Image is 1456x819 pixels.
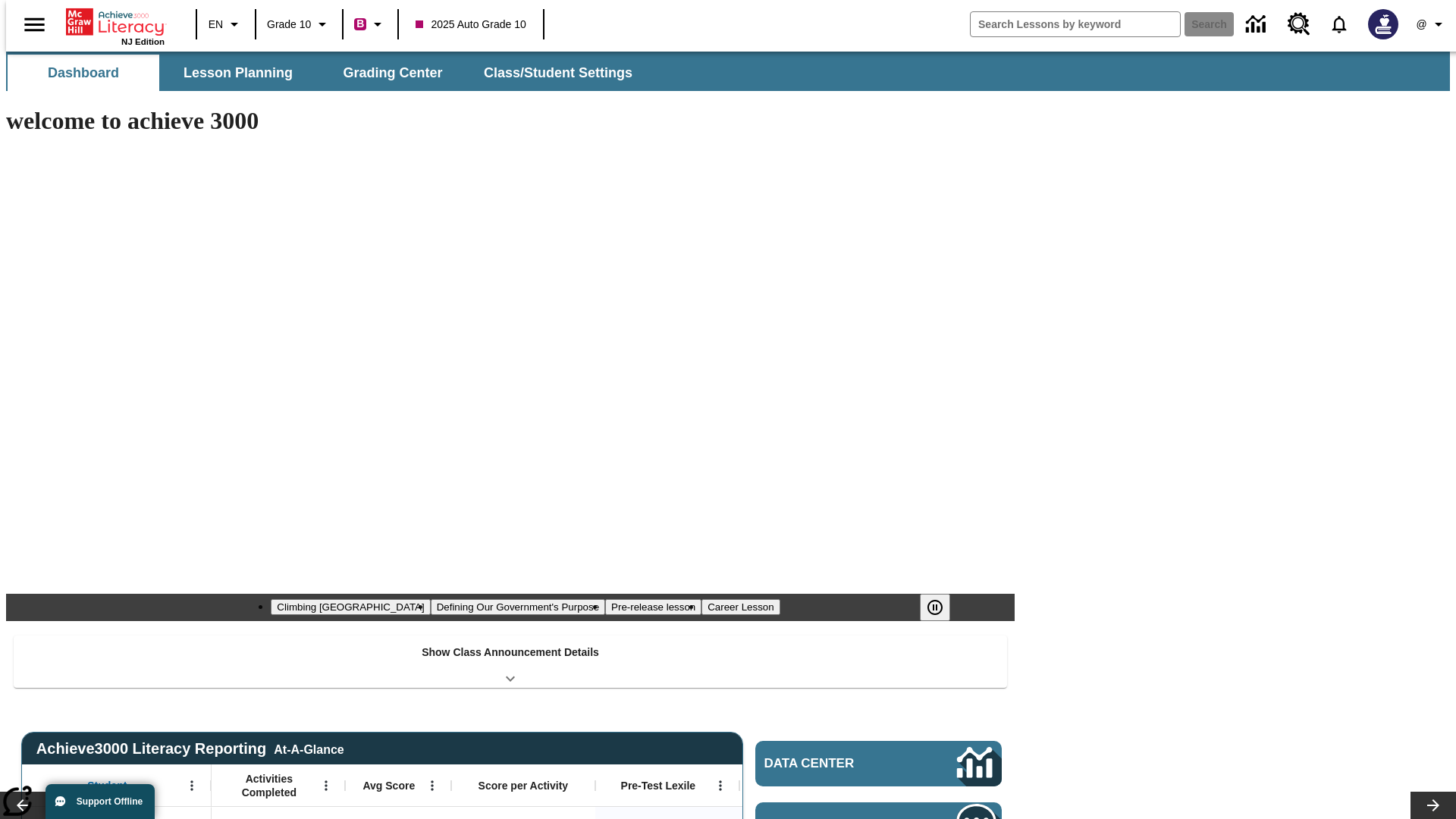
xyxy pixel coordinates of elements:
button: Dashboard [8,55,159,91]
button: Class/Student Settings [472,55,645,91]
div: At-A-Glance [274,740,344,757]
button: Lesson carousel, Next [1410,792,1456,819]
span: Data Center [764,756,906,771]
span: EN [209,17,223,33]
button: Slide 1 Climbing Mount Tai [271,599,430,615]
div: Home [66,5,165,46]
span: NJ Edition [121,37,165,46]
span: Activities Completed [219,772,319,799]
a: Data Center [1237,4,1279,45]
span: B [356,14,364,33]
button: Grading Center [317,55,469,91]
button: Pause [920,594,950,621]
a: Notifications [1319,5,1359,44]
div: Pause [920,594,965,621]
button: Open Menu [315,774,337,797]
div: Show Class Announcement Details [14,635,1007,688]
span: Score per Activity [479,779,569,792]
button: Slide 4 Career Lesson [701,599,780,615]
button: Boost Class color is violet red. Change class color [348,11,393,38]
a: Data Center [755,741,1002,786]
button: Open Menu [709,774,732,797]
span: Avg Score [362,779,415,792]
div: SubNavbar [6,52,1450,91]
input: search field [971,12,1180,36]
button: Select a new avatar [1359,5,1407,44]
button: Open side menu [12,2,57,47]
p: Show Class Announcement Details [422,645,599,661]
button: Open Menu [421,774,444,797]
span: Achieve3000 Literacy Reporting [36,740,344,758]
button: Grade: Grade 10, Select a grade [261,11,337,38]
span: Support Offline [77,796,143,807]
button: Profile/Settings [1407,11,1456,38]
div: SubNavbar [6,55,646,91]
button: Lesson Planning [162,55,314,91]
button: Open Menu [180,774,203,797]
span: 2025 Auto Grade 10 [416,17,526,33]
span: @ [1416,17,1426,33]
button: Slide 3 Pre-release lesson [605,599,701,615]
img: Avatar [1368,9,1398,39]
a: Home [66,7,165,37]
a: Resource Center, Will open in new tab [1279,4,1319,45]
h1: welcome to achieve 3000 [6,107,1015,135]
span: Pre-Test Lexile [621,779,696,792]
button: Slide 2 Defining Our Government's Purpose [431,599,605,615]
span: Student [87,779,127,792]
button: Support Offline [45,784,155,819]
button: Language: EN, Select a language [202,11,250,38]
span: Grade 10 [267,17,311,33]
